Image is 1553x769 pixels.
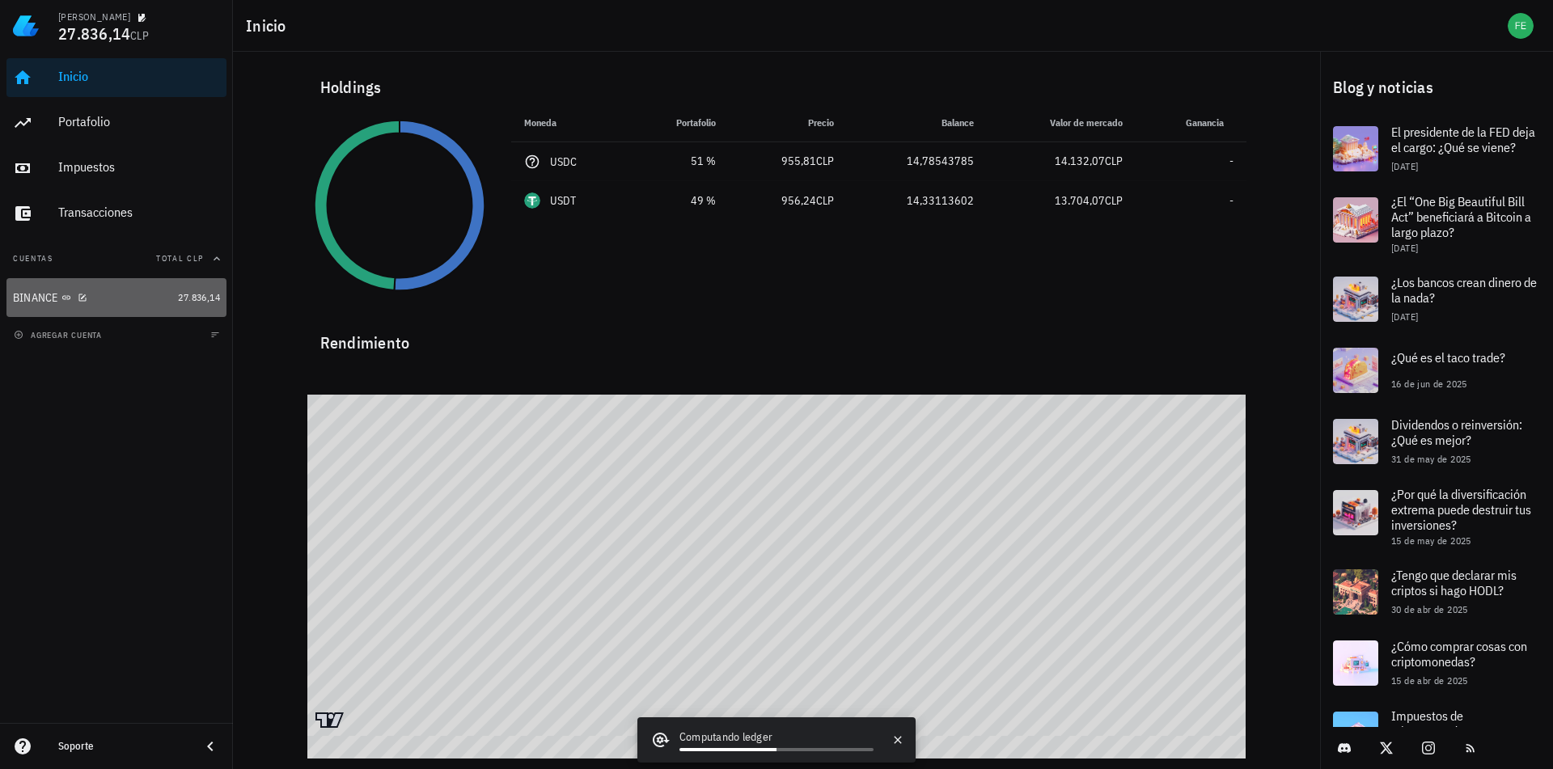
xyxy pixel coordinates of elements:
span: agregar cuenta [17,330,102,340]
img: LedgiFi [13,13,39,39]
a: ¿Qué es el taco trade? 16 de jun de 2025 [1320,335,1553,406]
button: CuentasTotal CLP [6,239,226,278]
a: ¿Los bancos crean dinero de la nada? [DATE] [1320,264,1553,335]
div: Impuestos [58,159,220,175]
a: ¿El “One Big Beautiful Bill Act” beneficiará a Bitcoin a largo plazo? [DATE] [1320,184,1553,264]
h1: Inicio [246,13,293,39]
span: ¿Tengo que declarar mis criptos si hago HODL? [1391,567,1517,598]
a: ¿Tengo que declarar mis criptos si hago HODL? 30 de abr de 2025 [1320,556,1553,627]
div: Computando ledger [679,729,874,748]
div: 14,33113602 [860,192,974,209]
a: Impuestos [6,149,226,188]
th: Valor de mercado [987,104,1136,142]
span: Total CLP [156,253,204,264]
span: 31 de may de 2025 [1391,453,1471,465]
span: - [1229,193,1234,208]
span: 15 de may de 2025 [1391,534,1471,547]
div: USDT [550,192,577,209]
div: Blog y noticias [1320,61,1553,113]
div: Rendimiento [307,317,1246,356]
th: Portafolio [630,104,729,142]
div: Holdings [307,61,1246,113]
div: USDC [550,154,578,170]
a: ¿Por qué la diversificación extrema puede destruir tus inversiones? 15 de may de 2025 [1320,477,1553,556]
th: Precio [729,104,847,142]
th: Balance [847,104,987,142]
a: Inicio [6,58,226,97]
span: CLP [816,154,834,168]
a: BINANCE 27.836,14 [6,278,226,317]
div: avatar [1508,13,1534,39]
div: BINANCE [13,291,58,305]
span: 27.836,14 [178,291,220,303]
span: 956,24 [781,193,816,208]
span: 15 de abr de 2025 [1391,674,1468,687]
span: 13.704,07 [1055,193,1105,208]
div: [PERSON_NAME] [58,11,130,23]
span: 14.132,07 [1055,154,1105,168]
span: Dividendos o reinversión: ¿Qué es mejor? [1391,416,1522,448]
span: CLP [1105,154,1123,168]
span: CLP [816,193,834,208]
span: CLP [130,28,149,43]
span: ¿Por qué la diversificación extrema puede destruir tus inversiones? [1391,486,1531,533]
span: El presidente de la FED deja el cargo: ¿Qué se viene? [1391,124,1535,155]
div: Soporte [58,740,188,753]
span: ¿Qué es el taco trade? [1391,349,1505,365]
span: [DATE] [1391,242,1418,254]
div: Inicio [58,69,220,84]
a: ¿Cómo comprar cosas con criptomonedas? 15 de abr de 2025 [1320,627,1553,699]
div: Transacciones [58,205,220,220]
div: 51 % [643,153,716,170]
a: Portafolio [6,104,226,142]
div: USDT-icon [524,192,540,209]
span: Ganancia [1186,116,1234,129]
span: ¿Los bancos crean dinero de la nada? [1391,274,1537,306]
span: ¿El “One Big Beautiful Bill Act” beneficiará a Bitcoin a largo plazo? [1391,193,1531,240]
button: agregar cuenta [10,327,109,343]
th: Moneda [511,104,630,142]
span: - [1229,154,1234,168]
span: 16 de jun de 2025 [1391,378,1467,390]
span: ¿Cómo comprar cosas con criptomonedas? [1391,638,1527,670]
a: Dividendos o reinversión: ¿Qué es mejor? 31 de may de 2025 [1320,406,1553,477]
div: 49 % [643,192,716,209]
a: El presidente de la FED deja el cargo: ¿Qué se viene? [DATE] [1320,113,1553,184]
span: 955,81 [781,154,816,168]
span: 30 de abr de 2025 [1391,603,1468,615]
span: [DATE] [1391,160,1418,172]
a: Transacciones [6,194,226,233]
span: 27.836,14 [58,23,130,44]
div: 14,78543785 [860,153,974,170]
span: CLP [1105,193,1123,208]
div: Portafolio [58,114,220,129]
span: [DATE] [1391,311,1418,323]
a: Charting by TradingView [315,712,344,728]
